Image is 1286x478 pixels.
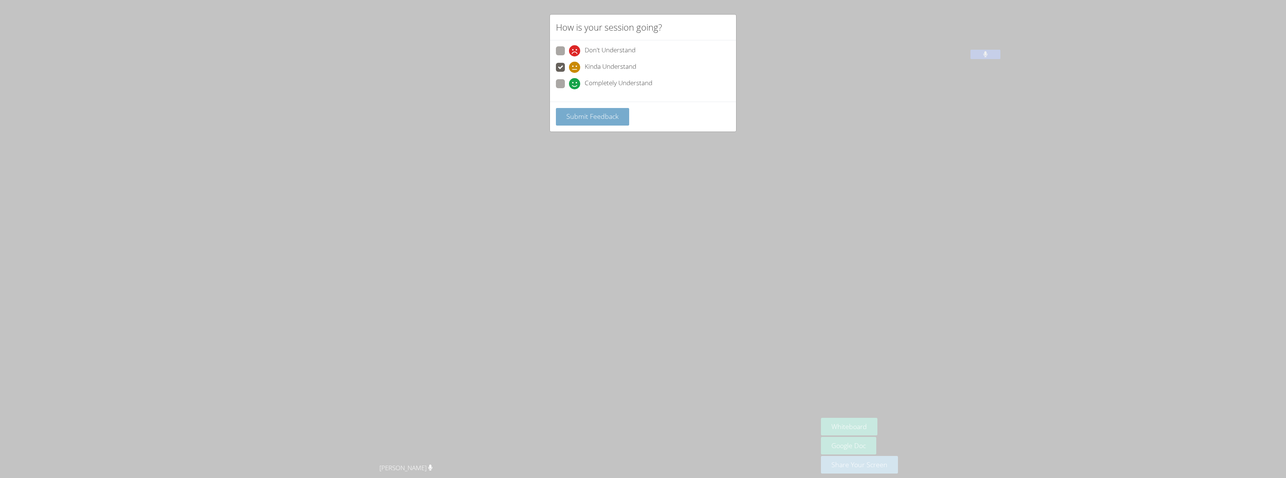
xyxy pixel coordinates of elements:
span: Submit Feedback [566,112,619,121]
button: Submit Feedback [556,108,629,126]
h2: How is your session going? [556,21,662,34]
span: Completely Understand [585,78,652,89]
span: Don't Understand [585,45,636,56]
span: Kinda Understand [585,62,636,73]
